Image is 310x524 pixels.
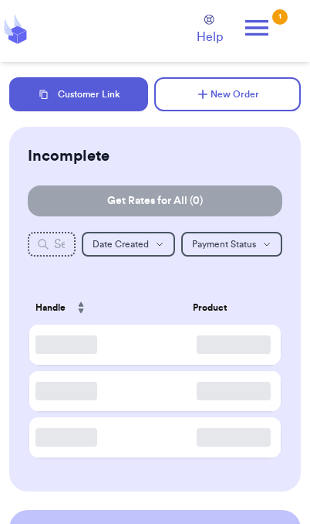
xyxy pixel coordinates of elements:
button: Customer Link [9,77,148,111]
a: Help [197,15,223,46]
span: Payment Status [192,240,256,249]
h2: Incomplete [28,145,110,167]
span: Help [197,28,223,46]
div: 1 [272,9,288,25]
button: New Order [154,77,301,111]
input: Search [28,232,76,257]
button: Get Rates for All (0) [28,185,282,216]
th: Product [187,288,281,328]
button: Payment Status [181,232,282,257]
span: Handle [35,301,66,315]
span: Date Created [93,240,149,249]
button: Date Created [82,232,175,257]
button: Sort ascending [69,292,93,323]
